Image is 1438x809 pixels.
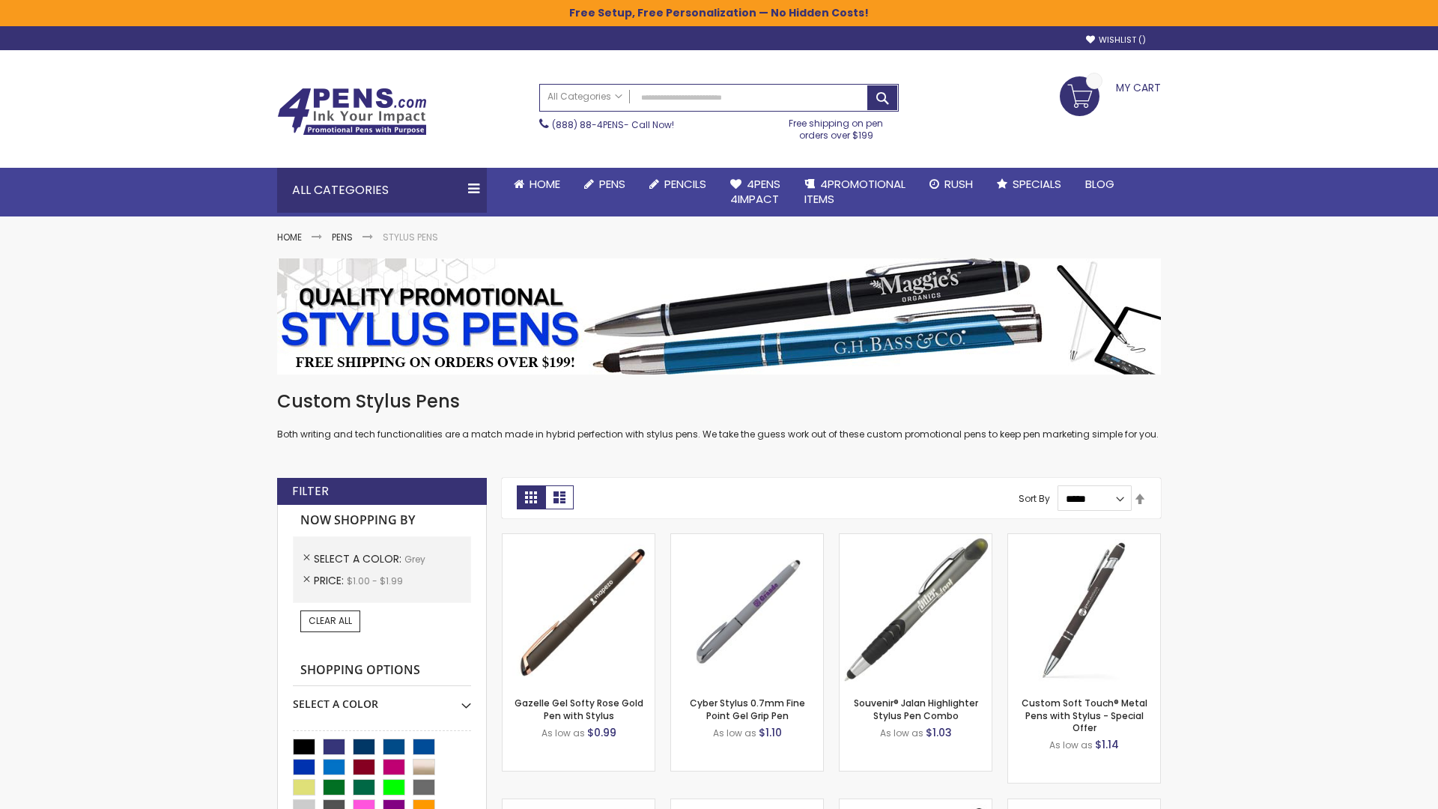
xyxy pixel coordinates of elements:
[293,505,471,536] strong: Now Shopping by
[917,168,985,201] a: Rush
[880,727,923,739] span: As low as
[1022,697,1147,733] a: Custom Soft Touch® Metal Pens with Stylus - Special Offer
[671,533,823,546] a: Cyber Stylus 0.7mm Fine Point Gel Grip Pen-Grey
[840,534,992,686] img: Souvenir® Jalan Highlighter Stylus Pen Combo-Grey
[1095,737,1119,752] span: $1.14
[572,168,637,201] a: Pens
[541,727,585,739] span: As low as
[854,697,978,721] a: Souvenir® Jalan Highlighter Stylus Pen Combo
[664,176,706,192] span: Pencils
[292,483,329,500] strong: Filter
[309,614,352,627] span: Clear All
[1013,176,1061,192] span: Specials
[332,231,353,243] a: Pens
[347,575,403,587] span: $1.00 - $1.99
[690,697,805,721] a: Cyber Stylus 0.7mm Fine Point Gel Grip Pen
[759,725,782,740] span: $1.10
[277,168,487,213] div: All Categories
[587,725,616,740] span: $0.99
[552,118,624,131] a: (888) 88-4PENS
[277,390,1161,441] div: Both writing and tech functionalities are a match made in hybrid perfection with stylus pens. We ...
[517,485,545,509] strong: Grid
[1008,534,1160,686] img: Custom Soft Touch® Metal Pens with Stylus-Grey
[985,168,1073,201] a: Specials
[1073,168,1126,201] a: Blog
[277,231,302,243] a: Home
[1019,492,1050,505] label: Sort By
[671,534,823,686] img: Cyber Stylus 0.7mm Fine Point Gel Grip Pen-Grey
[1049,739,1093,751] span: As low as
[502,168,572,201] a: Home
[540,85,630,109] a: All Categories
[277,258,1161,375] img: Stylus Pens
[1008,533,1160,546] a: Custom Soft Touch® Metal Pens with Stylus-Grey
[277,390,1161,413] h1: Custom Stylus Pens
[547,91,622,103] span: All Categories
[293,655,471,687] strong: Shopping Options
[944,176,973,192] span: Rush
[277,88,427,136] img: 4Pens Custom Pens and Promotional Products
[314,551,404,566] span: Select A Color
[713,727,756,739] span: As low as
[1085,176,1114,192] span: Blog
[599,176,625,192] span: Pens
[503,533,655,546] a: Gazelle Gel Softy Rose Gold Pen with Stylus-Grey
[515,697,643,721] a: Gazelle Gel Softy Rose Gold Pen with Stylus
[293,686,471,712] div: Select A Color
[503,534,655,686] img: Gazelle Gel Softy Rose Gold Pen with Stylus-Grey
[637,168,718,201] a: Pencils
[530,176,560,192] span: Home
[314,573,347,588] span: Price
[804,176,905,207] span: 4PROMOTIONAL ITEMS
[383,231,438,243] strong: Stylus Pens
[404,553,425,566] span: Grey
[730,176,780,207] span: 4Pens 4impact
[792,168,917,216] a: 4PROMOTIONALITEMS
[1086,34,1146,46] a: Wishlist
[300,610,360,631] a: Clear All
[774,112,899,142] div: Free shipping on pen orders over $199
[926,725,952,740] span: $1.03
[552,118,674,131] span: - Call Now!
[840,533,992,546] a: Souvenir® Jalan Highlighter Stylus Pen Combo-Grey
[718,168,792,216] a: 4Pens4impact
